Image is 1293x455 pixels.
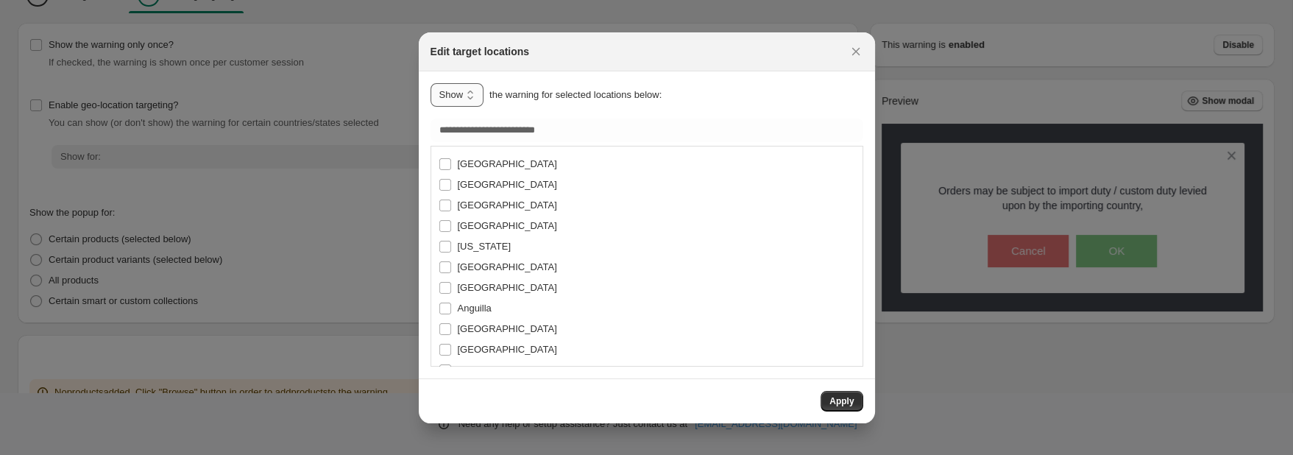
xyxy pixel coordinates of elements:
[458,303,492,314] span: Anguilla
[846,41,866,62] button: Close
[458,323,557,334] span: [GEOGRAPHIC_DATA]
[458,241,511,252] span: [US_STATE]
[458,200,557,211] span: [GEOGRAPHIC_DATA]
[458,364,557,375] span: [GEOGRAPHIC_DATA]
[458,158,557,169] span: [GEOGRAPHIC_DATA]
[458,344,557,355] span: [GEOGRAPHIC_DATA]
[829,395,854,407] span: Apply
[821,391,862,412] button: Apply
[458,179,557,190] span: [GEOGRAPHIC_DATA]
[431,44,530,59] h2: Edit target locations
[489,88,662,102] p: the warning for selected locations below:
[458,220,557,231] span: [GEOGRAPHIC_DATA]
[458,261,557,272] span: [GEOGRAPHIC_DATA]
[458,282,557,293] span: [GEOGRAPHIC_DATA]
